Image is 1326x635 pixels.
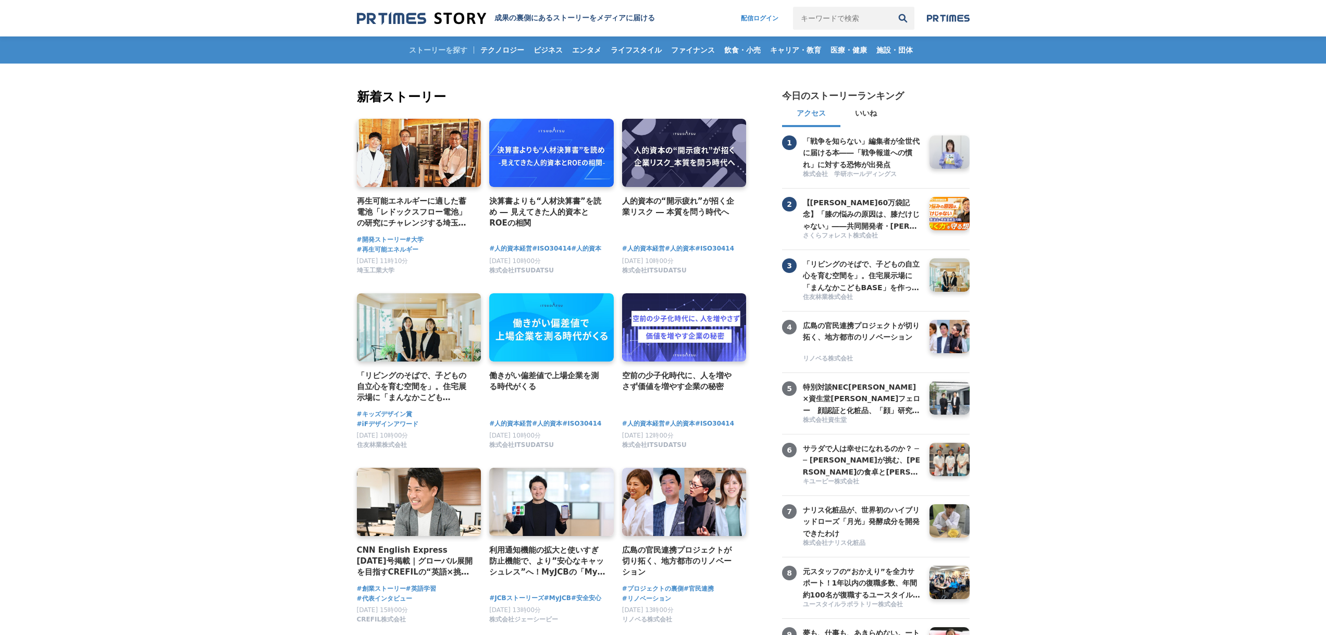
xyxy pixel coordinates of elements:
a: 【[PERSON_NAME]60万袋記念】「膝の悩みの原因は、膝だけじゃない」――共同開発者・[PERSON_NAME]先生と語る、"歩く力"を守る想い【共同開発者対談】 [803,197,922,230]
a: 住友林業株式会社 [357,444,407,451]
a: #再生可能エネルギー [357,245,418,255]
a: 働きがい偏差値で上場企業を測る時代がくる [489,370,605,393]
span: 株式会社ナリス化粧品 [803,539,865,547]
a: #ISO30414 [695,244,734,254]
a: #人的資本 [665,244,695,254]
span: キユーピー株式会社 [803,477,859,486]
a: リノベる株式会社 [622,618,672,626]
a: 人的資本の“開示疲れ”が招く企業リスク ― 本質を問う時代へ [622,195,738,218]
h3: サラダで人は幸せになれるのか？ ── [PERSON_NAME]が挑む、[PERSON_NAME]の食卓と[PERSON_NAME]の可能性 [803,443,922,478]
span: 1 [782,135,797,150]
a: #大学 [406,235,424,245]
span: 株式会社資生堂 [803,416,847,425]
span: #人的資本 [665,419,695,429]
span: #リノベーション [622,594,671,604]
a: 株式会社 学研ホールディングス [803,170,922,180]
a: 決算書よりも“人材決算書”を読め ― 見えてきた人的資本とROEの相関 [489,195,605,229]
span: #人的資本経営 [622,244,665,254]
a: 施設・団体 [872,36,917,64]
span: 株式会社ジェーシービー [489,615,558,624]
h3: ナリス化粧品が、世界初のハイブリッドローズ「月光」発酵成分を開発できたわけ [803,504,922,539]
span: 株式会社 学研ホールディングス [803,170,897,179]
a: #JCBストーリーズ [489,593,543,603]
a: 「リビングのそばで、子どもの自立心を育む空間を」。住宅展示場に「まんなかこどもBASE」を作った２人の女性社員 [357,370,473,404]
span: 株式会社ITSUDATSU [489,266,554,275]
h4: 広島の官民連携プロジェクトが切り拓く、地方都市のリノベーション [622,544,738,578]
button: アクセス [782,102,840,127]
a: キャリア・教育 [766,36,825,64]
a: 医療・健康 [826,36,871,64]
a: 特別対談NEC[PERSON_NAME]×資生堂[PERSON_NAME]フェロー 顔認証と化粧品、「顔」研究の世界の頂点から見える[PERSON_NAME] ～骨格や瞳、変化しない顔と たるみ... [803,381,922,415]
h3: 「戦争を知らない」編集者が全世代に届ける本――「戦争報道への慣れ」に対する恐怖が出発点 [803,135,922,170]
a: #代表インタビュー [357,594,412,604]
span: 2 [782,197,797,211]
span: 埼玉工業大学 [357,266,394,275]
h2: 今日のストーリーランキング [782,90,904,102]
a: サラダで人は幸せになれるのか？ ── [PERSON_NAME]が挑む、[PERSON_NAME]の食卓と[PERSON_NAME]の可能性 [803,443,922,476]
span: 住友林業株式会社 [803,293,853,302]
a: #開発ストーリー [357,235,406,245]
span: 8 [782,566,797,580]
span: #安全安心 [571,593,601,603]
a: #キッズデザイン賞 [357,409,412,419]
a: #人的資本経営 [489,244,532,254]
span: 飲食・小売 [720,45,765,55]
span: 株式会社ITSUDATSU [622,266,687,275]
a: ファイナンス [667,36,719,64]
a: 再生可能エネルギーに適した蓄電池「レドックスフロー電池」の研究にチャレンジする埼玉工業大学 [357,195,473,229]
span: 3 [782,258,797,273]
a: #英語学習 [406,584,436,594]
a: 株式会社ITSUDATSU [489,444,554,451]
span: #人的資本 [571,244,601,254]
a: さくらフォレスト株式会社 [803,231,922,241]
a: #官民連携 [684,584,714,594]
span: テクノロジー [476,45,528,55]
span: [DATE] 10時00分 [622,257,674,265]
a: #iFデザインアワード [357,419,418,429]
h3: 特別対談NEC[PERSON_NAME]×資生堂[PERSON_NAME]フェロー 顔認証と化粧品、「顔」研究の世界の頂点から見える[PERSON_NAME] ～骨格や瞳、変化しない顔と たるみ... [803,381,922,416]
h3: 【[PERSON_NAME]60万袋記念】「膝の悩みの原因は、膝だけじゃない」――共同開発者・[PERSON_NAME]先生と語る、"歩く力"を守る想い【共同開発者対談】 [803,197,922,232]
input: キーワードで検索 [793,7,891,30]
span: [DATE] 12時00分 [622,432,674,439]
span: 株式会社ITSUDATSU [622,441,687,450]
img: 成果の裏側にあるストーリーをメディアに届ける [357,11,486,26]
span: #人的資本経営 [489,419,532,429]
a: ビジネス [529,36,567,64]
a: CNN English Express [DATE]号掲載｜グローバル展開を目指すCREFILの“英語×挑戦”文化とその背景 [357,544,473,578]
a: CREFIL株式会社 [357,618,406,626]
a: 株式会社ITSUDATSU [489,269,554,277]
h3: 「リビングのそばで、子どもの自立心を育む空間を」。住宅展示場に「まんなかこどもBASE」を作った２人の女性社員 [803,258,922,293]
a: #人的資本経営 [622,419,665,429]
span: 6 [782,443,797,457]
a: 住友林業株式会社 [803,293,922,303]
h3: 元スタッフの“おかえり”を全力サポート！1年以内の復職多数、年間約100名が復職するユースタイルラボラトリーの「カムバック採用」実績と背景を公開 [803,566,922,601]
span: リノベる株式会社 [622,615,672,624]
img: prtimes [927,14,970,22]
span: リノベる株式会社 [803,354,853,363]
span: ライフスタイル [606,45,666,55]
a: 空前の少子化時代に、人を増やさず価値を増やす企業の秘密 [622,370,738,393]
span: [DATE] 11時10分 [357,257,408,265]
a: #創業ストーリー [357,584,406,594]
span: [DATE] 13時00分 [489,606,541,614]
span: [DATE] 13時00分 [622,606,674,614]
a: テクノロジー [476,36,528,64]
